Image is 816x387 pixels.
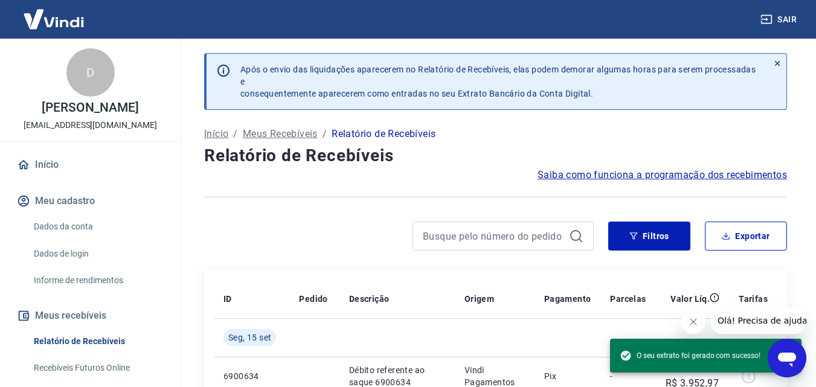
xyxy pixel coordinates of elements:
a: Saiba como funciona a programação dos recebimentos [538,168,787,182]
h4: Relatório de Recebíveis [204,144,787,168]
p: / [233,127,237,141]
button: Sair [758,8,802,31]
p: - [610,370,646,382]
iframe: Fechar mensagem [681,310,705,334]
p: Parcelas [610,293,646,305]
p: Após o envio das liquidações aparecerem no Relatório de Recebíveis, elas podem demorar algumas ho... [240,63,759,100]
p: Valor Líq. [670,293,710,305]
a: Dados da conta [29,214,166,239]
img: Vindi [14,1,93,37]
a: Início [204,127,228,141]
a: Recebíveis Futuros Online [29,356,166,380]
div: D [66,48,115,97]
button: Meu cadastro [14,188,166,214]
button: Filtros [608,222,690,251]
button: Meus recebíveis [14,302,166,329]
p: Tarifas [739,293,768,305]
a: Relatório de Recebíveis [29,329,166,354]
iframe: Mensagem da empresa [710,307,806,334]
p: Origem [464,293,494,305]
a: Informe de rendimentos [29,268,166,293]
p: Pagamento [544,293,591,305]
iframe: Botão para abrir a janela de mensagens [768,339,806,377]
span: Seg, 15 set [228,331,271,344]
a: Meus Recebíveis [243,127,318,141]
a: Início [14,152,166,178]
p: Pix [544,370,591,382]
input: Busque pelo número do pedido [423,227,564,245]
span: Olá! Precisa de ajuda? [7,8,101,18]
p: 6900634 [223,370,280,382]
a: Dados de login [29,241,166,266]
p: Pedido [299,293,327,305]
p: [PERSON_NAME] [42,101,138,114]
span: O seu extrato foi gerado com sucesso! [620,350,760,362]
p: / [323,127,327,141]
p: [EMAIL_ADDRESS][DOMAIN_NAME] [24,119,157,132]
p: Descrição [349,293,390,305]
p: ID [223,293,232,305]
p: Relatório de Recebíveis [332,127,435,141]
button: Exportar [705,222,787,251]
